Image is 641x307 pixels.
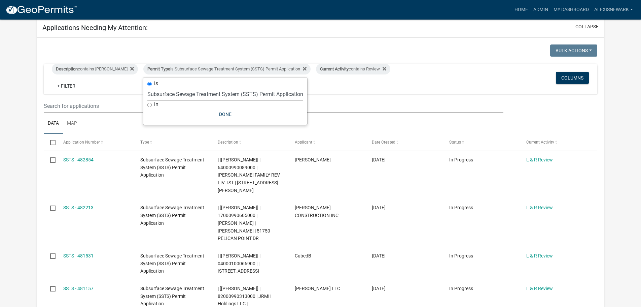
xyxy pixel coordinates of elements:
span: Application Number [63,140,100,145]
span: Roisum LLC [295,286,340,291]
a: L & R Review [526,205,553,210]
button: Done [147,108,303,120]
a: SSTS - 481531 [63,253,94,258]
span: Applicant [295,140,312,145]
span: In Progress [449,253,473,258]
a: My Dashboard [551,3,592,16]
datatable-header-cell: Date Created [365,134,442,150]
a: L & R Review [526,157,553,162]
a: + Filter [52,80,81,92]
a: Data [44,113,63,134]
div: contains Review [316,64,390,74]
span: In Progress [449,205,473,210]
span: In Progress [449,286,473,291]
div: is Subsurface Sewage Treatment System (SSTS) Permit Application [143,64,311,74]
a: Admin [531,3,551,16]
span: Subsurface Sewage Treatment System (SSTS) Permit Application [140,286,204,307]
a: L & R Review [526,286,553,291]
span: Subsurface Sewage Treatment System (SSTS) Permit Application [140,253,204,274]
h5: Applications Needing My Attention: [42,24,148,32]
a: alexisnewark [592,3,636,16]
span: Current Activity [526,140,554,145]
span: 09/22/2025 [372,205,386,210]
datatable-header-cell: Current Activity [520,134,597,150]
button: collapse [575,23,599,30]
span: 09/23/2025 [372,157,386,162]
datatable-header-cell: Application Number [57,134,134,150]
datatable-header-cell: Applicant [288,134,365,150]
a: SSTS - 481157 [63,286,94,291]
span: Subsurface Sewage Treatment System (SSTS) Permit Application [140,205,204,226]
datatable-header-cell: Type [134,134,211,150]
span: In Progress [449,157,473,162]
span: EGGE CONSTRUCTION INC [295,205,339,218]
span: Description [218,140,238,145]
span: Description [56,66,78,71]
span: Bill Schueller [295,157,331,162]
a: Map [63,113,81,134]
span: CubedB [295,253,311,258]
a: SSTS - 482213 [63,205,94,210]
datatable-header-cell: Status [443,134,520,150]
span: Status [449,140,461,145]
a: L & R Review [526,253,553,258]
span: 09/19/2025 [372,286,386,291]
span: Current Activity [320,66,349,71]
a: SSTS - 482854 [63,157,94,162]
span: 09/20/2025 [372,253,386,258]
button: Columns [556,72,589,84]
span: Subsurface Sewage Treatment System (SSTS) Permit Application [140,157,204,178]
span: Permit Type [147,66,170,71]
label: in [154,102,158,107]
span: | [Alexis Newark] | 17000990605000 | RUSSELL M ASKEW | LISA L ASKEW | 51750 PELICAN POINT DR [218,205,270,241]
label: is [154,81,158,86]
span: Date Created [372,140,395,145]
a: Home [512,3,531,16]
span: | [Alexis Newark] | 04000100066900 | | 44337 620TH AVE [218,253,260,274]
span: | [Alexis Newark] | 64000990089000 | WEGSCHEID FAMILY REV LIV TST | 104 WEGSCHEID DR [218,157,280,193]
button: Bulk Actions [550,44,597,57]
div: contains [PERSON_NAME] [52,64,138,74]
datatable-header-cell: Description [211,134,288,150]
span: Type [140,140,149,145]
input: Search for applications [44,99,503,113]
datatable-header-cell: Select [44,134,57,150]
